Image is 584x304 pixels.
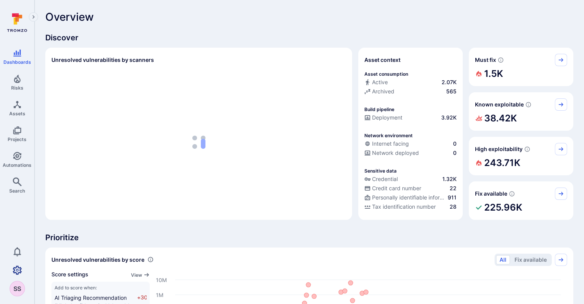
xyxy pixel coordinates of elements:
[364,140,457,148] a: Internet facing0
[29,12,38,22] button: Expand navigation menu
[364,184,457,194] div: Evidence indicative of processing credit card numbers
[364,114,457,121] a: Deployment3.92K
[442,175,457,183] span: 1.32K
[364,140,457,149] div: Evidence that an asset is internet facing
[442,78,457,86] span: 2.07K
[156,276,167,283] text: 10M
[364,175,457,183] a: Credential1.32K
[475,145,523,153] span: High exploitability
[469,181,573,220] div: Fix available
[372,114,402,121] span: Deployment
[364,184,421,192] div: Credit card number
[364,88,457,95] a: Archived565
[364,175,457,184] div: Evidence indicative of handling user or service credentials
[496,255,510,264] button: All
[364,78,457,88] div: Commits seen in the last 180 days
[364,140,409,148] div: Internet facing
[364,114,457,123] div: Configured deployment pipeline
[131,271,150,279] a: View
[156,291,164,298] text: 1M
[364,194,446,201] div: Personally identifiable information (PII)
[372,194,446,201] span: Personally identifiable information (PII)
[364,203,457,211] a: Tax identification number28
[9,188,25,194] span: Search
[364,203,436,211] div: Tax identification number
[51,256,144,264] span: Unresolved vulnerabilities by score
[364,194,457,201] a: Personally identifiable information (PII)911
[11,85,23,91] span: Risks
[525,101,531,108] svg: Confirmed exploitable by KEV
[45,11,94,23] span: Overview
[450,184,457,192] span: 22
[192,136,205,149] img: Loading...
[10,281,25,296] button: SS
[509,191,515,197] svg: Vulnerabilities with fix available
[372,184,421,192] span: Credit card number
[364,78,457,86] a: Active2.07K
[372,203,436,211] span: Tax identification number
[364,114,402,121] div: Deployment
[9,111,25,116] span: Assets
[364,56,400,64] span: Asset context
[372,140,409,148] span: Internet facing
[45,32,573,43] span: Discover
[484,200,522,215] h2: 225.96K
[475,101,524,108] span: Known exploitable
[498,57,504,63] svg: Risk score >=40 , missed SLA
[484,66,503,81] h2: 1.5K
[31,14,36,20] i: Expand navigation menu
[484,155,520,171] h2: 243.71K
[3,59,31,65] span: Dashboards
[511,255,550,264] button: Fix available
[8,136,26,142] span: Projects
[364,184,457,192] a: Credit card number22
[3,162,31,168] span: Automations
[453,140,457,148] span: 0
[475,190,507,198] span: Fix available
[147,256,154,264] div: Number of vulnerabilities in status 'Open' 'Triaged' and 'In process' grouped by score
[364,71,408,77] p: Asset consumption
[131,272,150,278] button: View
[51,271,88,279] span: Score settings
[524,146,530,152] svg: EPSS score ≥ 0.7
[364,88,394,95] div: Archived
[475,56,496,64] span: Must fix
[51,71,346,214] div: loading spinner
[469,137,573,175] div: High exploitability
[364,133,413,138] p: Network environment
[364,149,457,158] div: Evidence that the asset is packaged and deployed somewhere
[448,194,457,201] span: 911
[453,149,457,157] span: 0
[372,78,388,86] span: Active
[372,149,419,157] span: Network deployed
[364,168,397,174] p: Sensitive data
[446,88,457,95] span: 565
[372,175,398,183] span: Credential
[45,232,573,243] span: Prioritize
[484,111,517,126] h2: 38.42K
[10,281,25,296] div: Sooraj Sudevan
[441,114,457,121] span: 3.92K
[450,203,457,211] span: 28
[55,285,147,291] span: Add to score when:
[364,149,419,157] div: Network deployed
[51,56,154,64] h2: Unresolved vulnerabilities by scanners
[364,203,457,212] div: Evidence indicative of processing tax identification numbers
[372,88,394,95] span: Archived
[364,175,398,183] div: Credential
[364,88,457,97] div: Code repository is archived
[469,48,573,86] div: Must fix
[364,106,394,112] p: Build pipeline
[364,194,457,203] div: Evidence indicative of processing personally identifiable information
[364,149,457,157] a: Network deployed0
[469,92,573,131] div: Known exploitable
[364,78,388,86] div: Active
